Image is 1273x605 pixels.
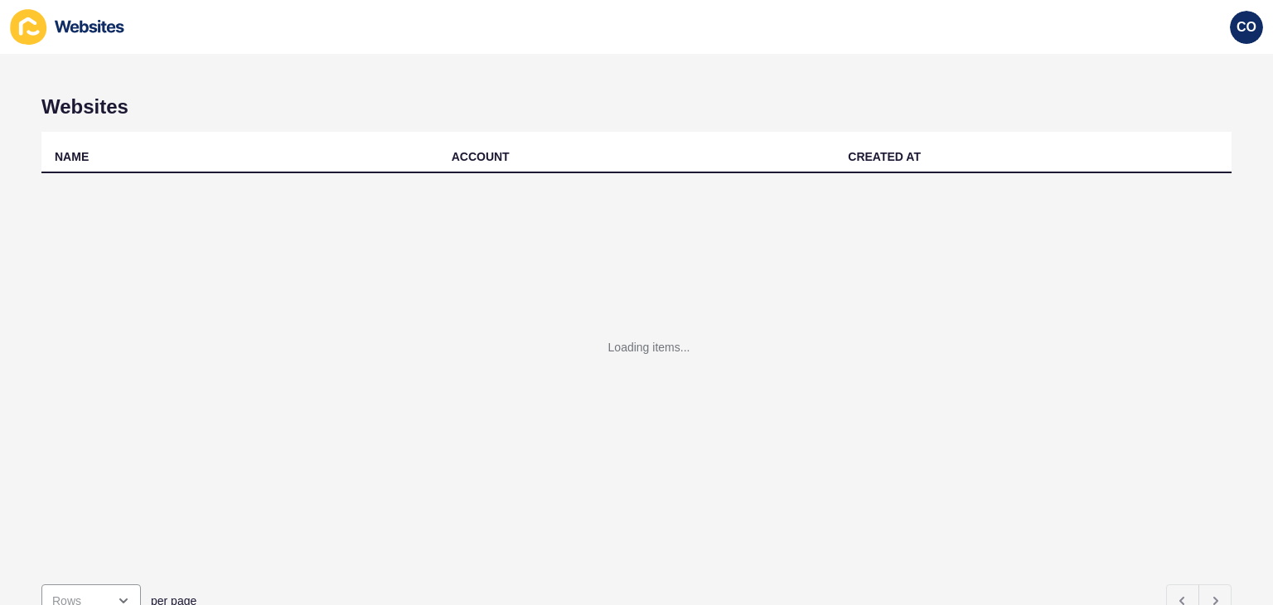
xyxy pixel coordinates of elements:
[848,148,921,165] div: CREATED AT
[1237,19,1256,36] span: CO
[608,339,690,356] div: Loading items...
[55,148,89,165] div: NAME
[452,148,510,165] div: ACCOUNT
[41,95,1232,119] h1: Websites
